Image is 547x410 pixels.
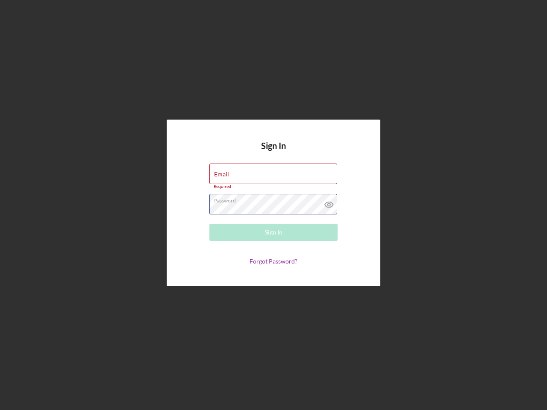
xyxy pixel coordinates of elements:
h4: Sign In [261,141,286,164]
label: Email [214,171,229,178]
a: Forgot Password? [250,258,297,265]
div: Sign In [265,224,282,241]
div: Required [209,184,338,189]
button: Sign In [209,224,338,241]
label: Password [214,194,337,204]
